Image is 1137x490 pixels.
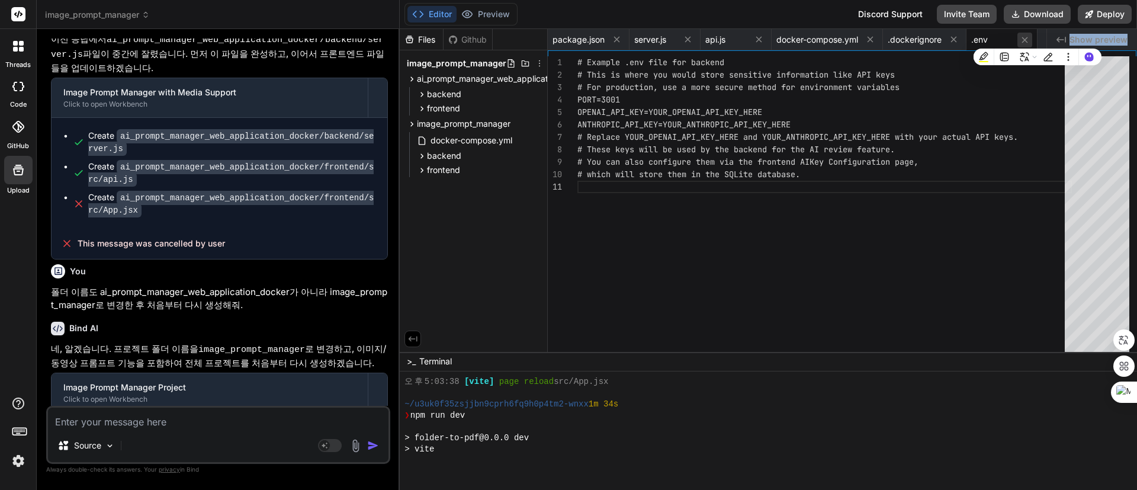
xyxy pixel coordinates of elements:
button: Editor [407,6,457,23]
div: Discord Support [851,5,930,24]
div: Click to open Workbench [63,100,356,109]
span: npm run dev [410,410,465,421]
button: Image Prompt Manager with Media SupportClick to open Workbench [52,78,368,117]
p: 이전 응답에서 파일이 중간에 잘렸습니다. 먼저 이 파일을 완성하고, 이어서 프론트엔드 파일들을 업데이트하겠습니다. [51,33,388,75]
span: # These keys will be used by the backend for the A [577,144,814,155]
code: ai_prompt_manager_web_application_docker/frontend/src/App.jsx [88,191,374,217]
span: frontend [427,164,460,176]
p: 폴더 이름도 ai_prompt_manager_web_application_docker가 아니라 image_prompt_manager로 변경한 후 처음부터 다시 생성해줘. [51,286,388,312]
img: icon [367,440,379,451]
span: backend [427,88,461,100]
div: 1 [548,56,562,69]
img: Pick Models [105,441,115,451]
img: attachment [349,439,362,453]
div: 4 [548,94,562,106]
div: Create [88,161,375,185]
button: Preview [457,6,515,23]
span: backend [427,150,461,162]
code: ai_prompt_manager_web_application_docker/backend/server.js [88,129,374,156]
div: 10 [548,168,562,181]
h6: Bind AI [69,322,98,334]
span: PIC_API_KEY_HERE with your actual API keys. [814,132,1018,142]
label: code [10,100,27,110]
span: frontend [427,103,460,114]
span: # Example .env file for backend [577,57,724,68]
div: Image Prompt Manager Project [63,382,356,393]
span: Show preview [1069,34,1128,46]
code: ai_prompt_manager_web_application_docker/backend/server.js [51,35,384,60]
span: docker-compose.yml [776,34,858,46]
h6: You [70,265,86,277]
span: image_prompt_manager [45,9,150,21]
code: ai_prompt_manager_web_application_docker/frontend/src/api.js [88,160,374,187]
label: threads [5,60,31,70]
div: 2 [548,69,562,81]
span: OPENAI_API_KEY=YOUR_OPENAI_API_KEY_HERE [577,107,762,117]
code: image_prompt_manager [198,345,305,355]
p: Source [74,440,101,451]
span: image_prompt_manager [407,57,506,69]
span: image_prompt_manager [417,118,510,130]
span: package.json [553,34,605,46]
span: # Replace YOUR_OPENAI_API_KEY_HERE and YOUR_ANTHRO [577,132,814,142]
span: > vite [404,444,434,455]
span: ironment variables [814,82,900,92]
span: This message was cancelled by user [78,238,225,249]
button: Invite Team [937,5,997,24]
p: 네, 알겠습니다. 프로젝트 폴더 이름을 로 변경하고, 이미지/동영상 프롬프트 기능을 포함하여 전체 프로젝트를 처음부터 다시 생성하겠습니다. [51,342,388,370]
div: 8 [548,143,562,156]
div: Create [88,130,375,155]
span: I review feature. [814,144,895,155]
span: 1m 34s [589,399,618,410]
span: # For production, use a more secure method for env [577,82,814,92]
span: Key Configuration page, [810,156,918,167]
span: docker-compose.yml [429,133,513,148]
div: 9 [548,156,562,168]
div: Image Prompt Manager with Media Support [63,87,356,98]
span: privacy [159,466,180,473]
button: Deploy [1078,5,1132,24]
div: 11 [548,181,562,193]
div: 5 [548,106,562,119]
label: GitHub [7,141,29,151]
span: PORT=3001 [577,94,620,105]
span: .dockerignore [888,34,942,46]
span: # You can also configure them via the frontend AI [577,156,810,167]
span: [vite] [464,376,494,387]
span: ~/u3uk0f35zsjjbn9cprh6fq9h0p4tm2-wnxx [404,399,589,410]
div: 7 [548,131,562,143]
span: # This is where you would store sensitive informat [577,69,814,80]
span: page reload [499,376,554,387]
span: ❯ [404,410,410,421]
div: Github [444,34,492,46]
div: 3 [548,81,562,94]
button: Image Prompt Manager ProjectClick to open Workbench [52,373,368,412]
span: api.js [705,34,725,46]
span: ai_prompt_manager_web_application_docker [417,73,590,85]
div: Click to open Workbench [63,395,356,404]
button: Download [1004,5,1071,24]
span: ANTHROPIC_API_KEY=YOUR_ANTHROPIC_API_KEY_HERE [577,119,791,130]
div: Create [88,191,375,216]
span: src/App.jsx [554,376,608,387]
span: 오후 [404,376,425,387]
span: > folder-to-pdf@0.0.0 dev [404,433,529,444]
span: 5:03:38 [425,376,460,387]
div: 6 [548,119,562,131]
span: >_ [407,356,416,367]
img: settings [8,451,28,471]
span: ion like API keys [814,69,895,80]
div: Files [400,34,443,46]
p: Always double-check its answers. Your in Bind [46,464,390,475]
label: Upload [7,185,30,196]
span: server.js [634,34,666,46]
span: Terminal [419,356,452,367]
span: # which will store them in the SQLite database. [577,169,800,180]
span: .env [971,34,988,46]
